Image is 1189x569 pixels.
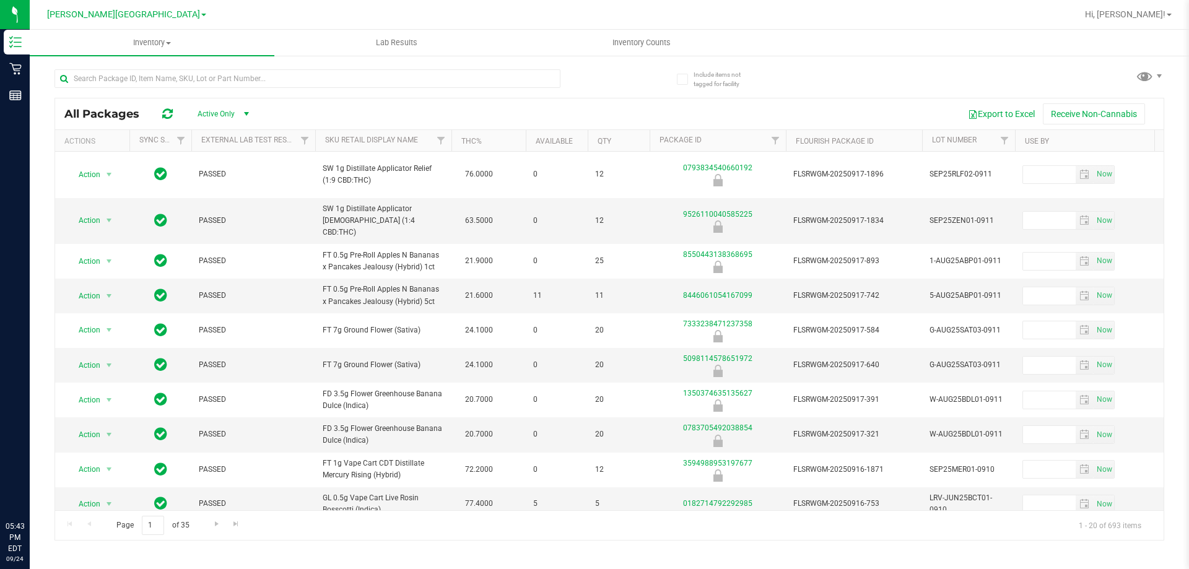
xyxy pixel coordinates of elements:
[9,89,22,102] inline-svg: Reports
[106,516,199,535] span: Page of 35
[154,461,167,478] span: In Sync
[533,428,580,440] span: 0
[102,166,117,183] span: select
[30,37,274,48] span: Inventory
[459,495,499,513] span: 77.4000
[793,215,915,227] span: FLSRWGM-20250917-1834
[199,428,308,440] span: PASSED
[1094,426,1115,444] span: Set Current date
[323,359,444,371] span: FT 7g Ground Flower (Sativa)
[1094,461,1115,479] span: Set Current date
[54,69,560,88] input: Search Package ID, Item Name, SKU, Lot or Part Number...
[102,287,117,305] span: select
[683,499,752,508] a: 0182714792292985
[765,130,786,151] a: Filter
[459,212,499,230] span: 63.5000
[154,425,167,443] span: In Sync
[1094,212,1114,229] span: select
[595,394,642,406] span: 20
[533,215,580,227] span: 0
[199,215,308,227] span: PASSED
[533,498,580,510] span: 5
[102,253,117,270] span: select
[139,136,187,144] a: Sync Status
[930,428,1008,440] span: W-AUG25BDL01-0911
[1085,9,1165,19] span: Hi, [PERSON_NAME]!
[595,498,642,510] span: 5
[796,137,874,146] a: Flourish Package ID
[793,428,915,440] span: FLSRWGM-20250917-321
[154,495,167,512] span: In Sync
[1094,356,1115,374] span: Set Current date
[1094,166,1114,183] span: select
[683,459,752,467] a: 3594988953197677
[595,290,642,302] span: 11
[47,9,200,20] span: [PERSON_NAME][GEOGRAPHIC_DATA]
[995,130,1015,151] a: Filter
[930,168,1008,180] span: SEP25RLF02-0911
[1094,165,1115,183] span: Set Current date
[64,107,152,121] span: All Packages
[533,359,580,371] span: 0
[648,330,788,342] div: Newly Received
[595,428,642,440] span: 20
[1076,426,1094,443] span: select
[459,425,499,443] span: 20.7000
[930,394,1008,406] span: W-AUG25BDL01-0911
[142,516,164,535] input: 1
[323,163,444,186] span: SW 1g Distillate Applicator Relief (1:9 CBD:THC)
[930,492,1008,516] span: LRV-JUN25BCT01-0910
[68,461,101,478] span: Action
[6,521,24,554] p: 05:43 PM EDT
[1025,137,1049,146] a: Use By
[1043,103,1145,124] button: Receive Non-Cannabis
[102,426,117,443] span: select
[295,130,315,151] a: Filter
[459,321,499,339] span: 24.1000
[6,554,24,563] p: 09/24
[683,163,752,172] a: 0793834540660192
[102,212,117,229] span: select
[431,130,451,151] a: Filter
[683,354,752,363] a: 5098114578651972
[1094,495,1115,513] span: Set Current date
[154,212,167,229] span: In Sync
[325,136,418,144] a: Sku Retail Display Name
[459,356,499,374] span: 24.1000
[30,30,274,56] a: Inventory
[102,357,117,374] span: select
[648,399,788,412] div: Newly Received
[1076,166,1094,183] span: select
[533,168,580,180] span: 0
[1094,287,1115,305] span: Set Current date
[199,324,308,336] span: PASSED
[359,37,434,48] span: Lab Results
[694,70,756,89] span: Include items not tagged for facility
[533,324,580,336] span: 0
[648,220,788,233] div: Newly Received
[533,290,580,302] span: 11
[960,103,1043,124] button: Export to Excel
[323,284,444,307] span: FT 0.5g Pre-Roll Apples N Bananas x Pancakes Jealousy (Hybrid) 5ct
[199,168,308,180] span: PASSED
[930,324,1008,336] span: G-AUG25SAT03-0911
[1094,212,1115,230] span: Set Current date
[648,469,788,482] div: Newly Received
[1094,461,1114,478] span: select
[102,391,117,409] span: select
[12,470,50,507] iframe: Resource center
[199,498,308,510] span: PASSED
[459,252,499,270] span: 21.9000
[68,212,101,229] span: Action
[1076,495,1094,513] span: select
[459,287,499,305] span: 21.6000
[533,394,580,406] span: 0
[683,319,752,328] a: 7333238471237358
[930,464,1008,476] span: SEP25MER01-0910
[459,461,499,479] span: 72.2000
[64,137,124,146] div: Actions
[199,359,308,371] span: PASSED
[595,168,642,180] span: 12
[1094,321,1114,339] span: select
[199,255,308,267] span: PASSED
